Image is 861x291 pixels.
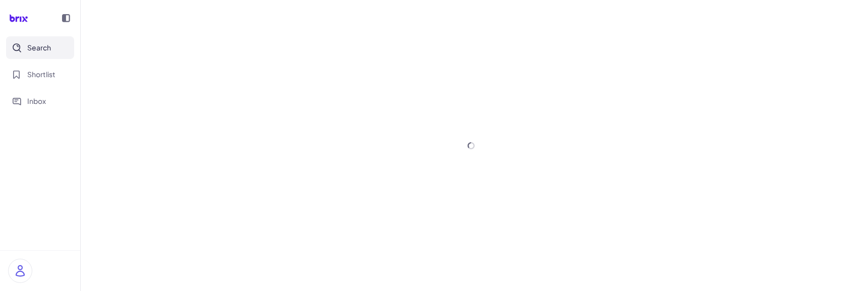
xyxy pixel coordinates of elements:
[27,69,55,80] span: Shortlist
[6,90,74,112] button: Inbox
[9,259,32,282] img: user_logo.png
[27,42,51,53] span: Search
[27,96,46,106] span: Inbox
[6,36,74,59] button: Search
[6,63,74,86] button: Shortlist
